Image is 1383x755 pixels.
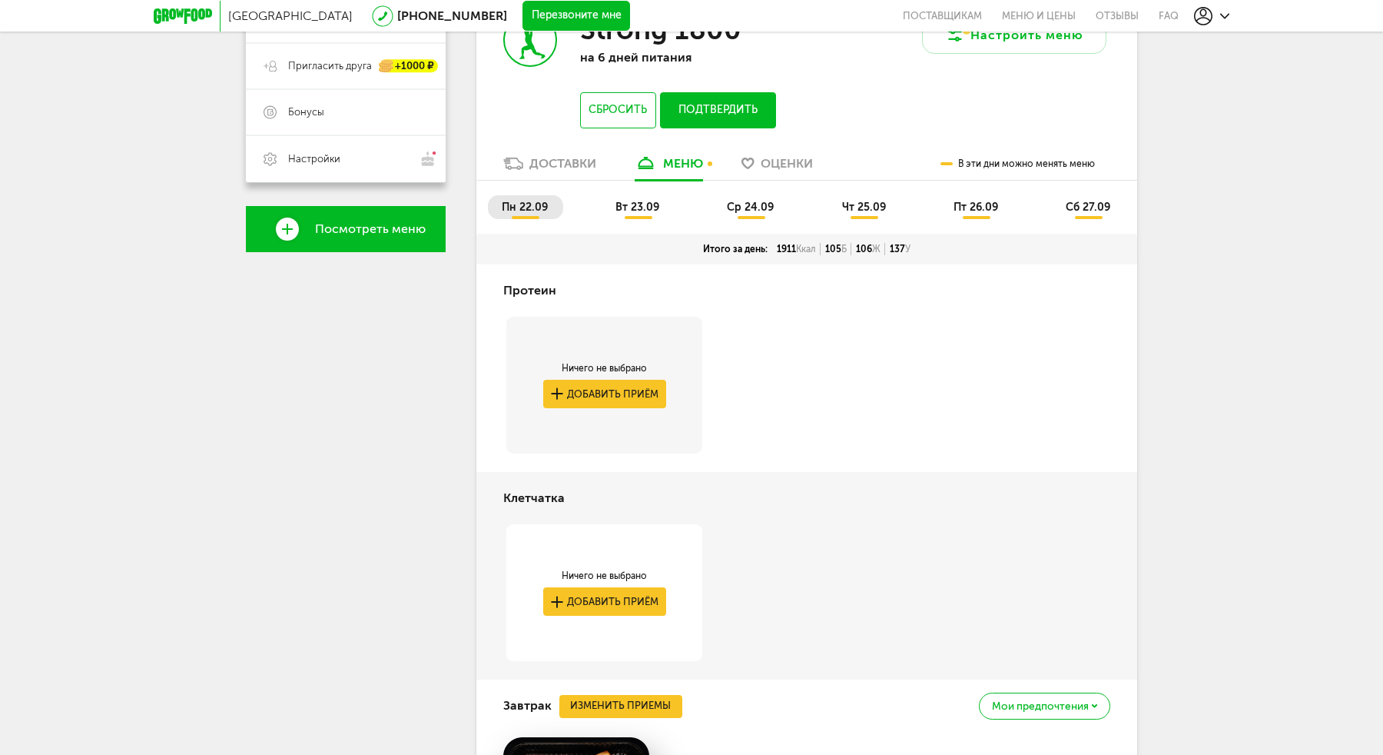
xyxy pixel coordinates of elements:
[315,222,426,236] span: Посмотреть меню
[615,201,659,214] span: вт 23.09
[503,484,565,513] h4: Клетчатка
[246,89,446,135] a: Бонусы
[246,43,446,89] a: Пригласить друга +1000 ₽
[502,201,548,214] span: пн 22.09
[663,156,703,171] div: меню
[796,244,816,254] span: Ккал
[872,244,881,254] span: Ж
[543,380,666,408] button: Добавить приём
[529,156,596,171] div: Доставки
[842,201,886,214] span: чт 25.09
[543,587,666,616] button: Добавить приём
[288,105,324,119] span: Бонусы
[698,243,772,255] div: Итого за день:
[627,155,711,180] a: меню
[228,8,353,23] span: [GEOGRAPHIC_DATA]
[905,244,910,254] span: У
[543,362,666,374] div: Ничего не выбрано
[496,155,604,180] a: Доставки
[380,60,438,73] div: +1000 ₽
[503,691,552,720] h4: Завтрак
[992,701,1089,712] span: Мои предпочтения
[841,244,847,254] span: Б
[503,276,556,305] h4: Протеин
[885,243,915,255] div: 137
[922,17,1106,54] button: Настроить меню
[397,8,507,23] a: [PHONE_NUMBER]
[288,59,372,73] span: Пригласить друга
[580,50,780,65] p: на 6 дней питания
[288,152,340,166] span: Настройки
[727,201,774,214] span: ср 24.09
[1066,201,1110,214] span: сб 27.09
[821,243,851,255] div: 105
[246,135,446,182] a: Настройки
[660,92,776,128] button: Подтвердить
[761,156,813,171] span: Оценки
[851,243,885,255] div: 106
[246,206,446,252] a: Посмотреть меню
[940,148,1095,180] div: В эти дни можно менять меню
[734,155,821,180] a: Оценки
[543,570,666,582] div: Ничего не выбрано
[954,201,998,214] span: пт 26.09
[772,243,821,255] div: 1911
[580,92,656,128] button: Сбросить
[559,695,682,718] button: Изменить приемы
[522,1,630,32] button: Перезвоните мне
